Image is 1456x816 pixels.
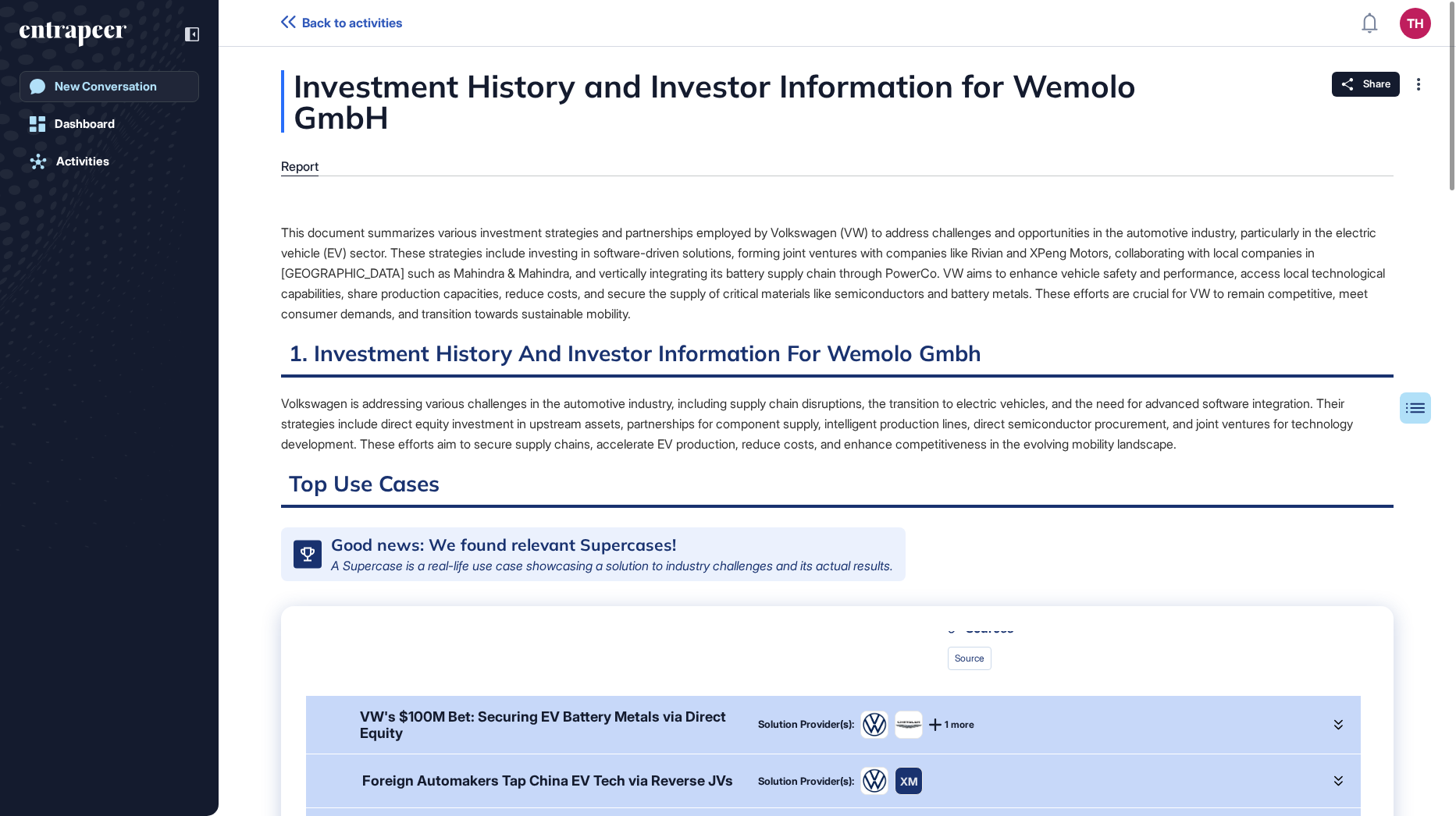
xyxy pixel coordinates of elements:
button: TH [1400,8,1431,39]
div: VW's $100M Bet: Securing EV Battery Metals via Direct Equity [360,708,734,741]
div: Good news: We found relevant Supercases! [331,537,676,553]
div: Activities [56,154,109,169]
div: Solution Provider(s): [758,776,854,786]
div: This document summarizes various investment strategies and partnerships employed by Volkswagen (V... [281,222,1394,324]
a: New Conversation [20,71,199,102]
div: Dashboard [55,117,115,131]
div: Volkswagen is addressing various challenges in the automotive industry, including supply chain di... [281,393,1394,454]
a: Activities [20,146,199,177]
div: Foreign Automakers Tap China EV Tech via Reverse JVs [362,772,733,789]
h2: Top Use Cases [281,470,1394,508]
img: image [895,711,922,738]
h2: 1. Investment History And Investor Information For Wemolo Gmbh [281,339,1394,378]
div: Investment History and Investor Information for Wemolo GmbH [281,70,1394,133]
div: A Supercase is a real-life use case showcasing a solution to industry challenges and its actual r... [331,559,893,572]
div: entrapeer-logo [20,22,126,47]
a: Back to activities [281,16,402,30]
img: image [861,768,888,794]
div: XM [900,773,918,789]
div: Solution Provider(s): [758,719,854,729]
span: Share [1363,78,1390,90]
span: 1 more [945,720,974,729]
a: Source [948,647,991,670]
div: New Conversation [55,80,157,94]
img: image [861,711,888,738]
span: Sources [966,622,1013,634]
span: Back to activities [302,16,402,30]
div: Report [281,159,319,174]
a: Dashboard [20,108,199,140]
